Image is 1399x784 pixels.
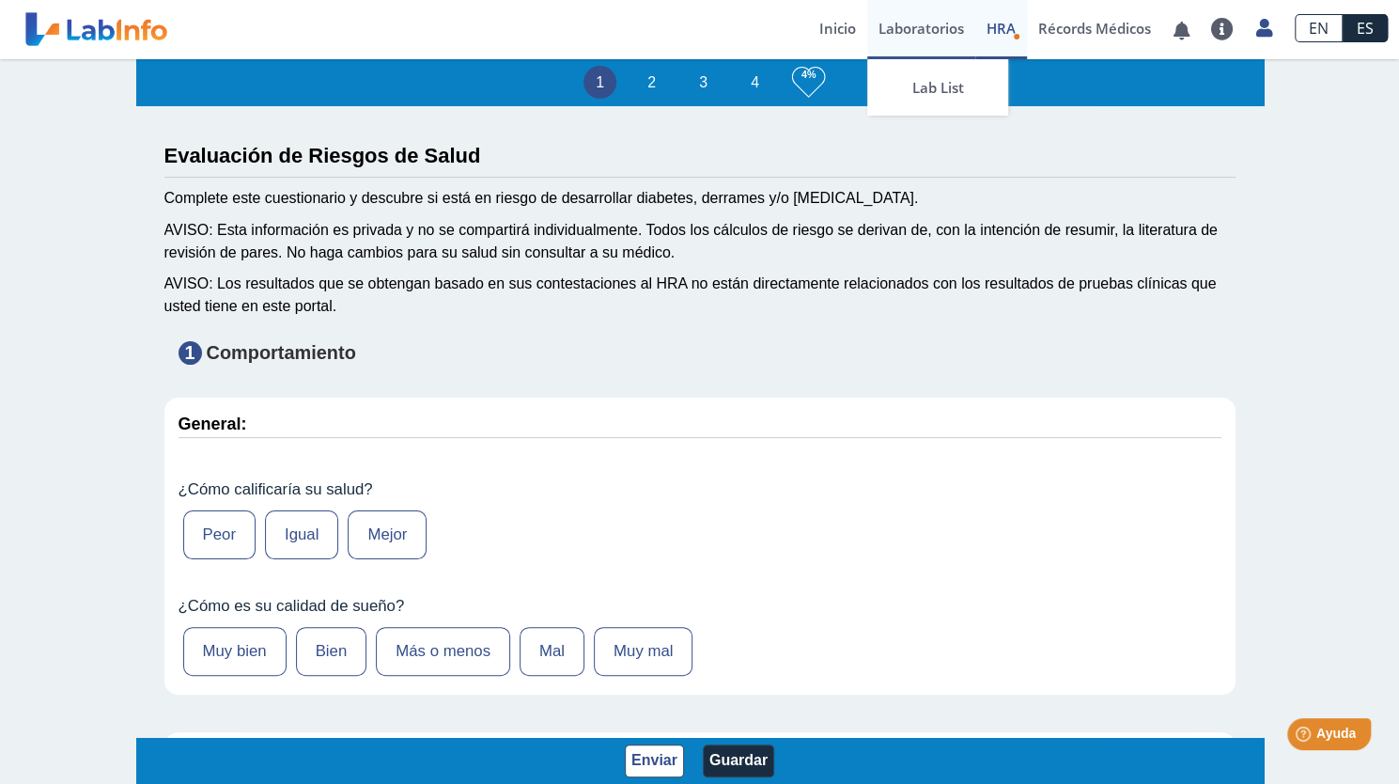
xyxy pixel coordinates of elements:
[207,342,356,363] strong: Comportamiento
[520,627,584,676] label: Mal
[867,59,1008,116] a: Lab List
[687,66,720,99] li: 3
[594,627,692,676] label: Muy mal
[987,19,1016,38] span: HRA
[583,66,616,99] li: 1
[179,415,247,433] strong: General:
[164,144,1236,167] h3: Evaluación de Riesgos de Salud
[183,627,287,676] label: Muy bien
[1295,14,1343,42] a: EN
[1232,711,1378,763] iframe: Help widget launcher
[738,66,771,99] li: 4
[792,63,825,86] h3: 4%
[179,480,1221,499] label: ¿Cómo calificaría su salud?
[348,510,427,559] label: Mejor
[164,219,1236,264] div: AVISO: Esta información es privada y no se compartirá individualmente. Todos los cálculos de ries...
[179,341,202,365] span: 1
[164,187,1236,210] div: Complete este cuestionario y descubre si está en riesgo de desarrollar diabetes, derrames y/o [ME...
[703,745,774,777] button: Guardar
[296,627,367,676] label: Bien
[625,745,684,777] button: Enviar
[376,627,510,676] label: Más o menos
[164,273,1236,318] div: AVISO: Los resultados que se obtengan basado en sus contestaciones al HRA no están directamente r...
[183,510,256,559] label: Peor
[265,510,338,559] label: Igual
[1343,14,1388,42] a: ES
[179,597,1221,616] label: ¿Cómo es su calidad de sueño?
[635,66,668,99] li: 2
